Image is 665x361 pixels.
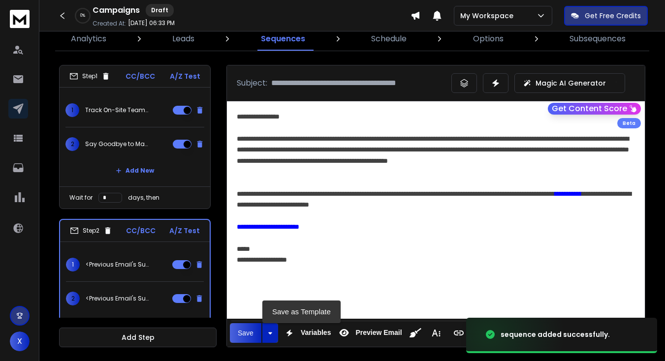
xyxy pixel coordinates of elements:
button: Add Step [59,328,217,347]
p: CC/BCC [126,71,155,81]
span: 1 [66,258,80,271]
img: logo [10,10,30,28]
button: Preview Email [335,323,404,343]
span: 2 [65,137,79,151]
a: Options [467,27,509,51]
div: Step 2 [70,226,112,235]
button: Clean HTML [406,323,425,343]
p: Analytics [71,33,106,45]
button: Magic AI Generator [514,73,625,93]
div: sequence added successfully. [501,330,610,339]
p: Say Goodbye to Manual Attendance [85,140,148,148]
p: Get Free Credits [585,11,641,21]
p: Wait for [69,194,93,202]
p: CC/BCC [126,226,156,236]
button: Insert Link (Ctrl+K) [449,323,468,343]
div: Beta [617,118,641,128]
div: Draft [146,4,174,17]
p: My Workspace [460,11,517,21]
span: 1 [65,103,79,117]
p: Magic AI Generator [536,78,606,88]
p: [DATE] 06:33 PM [128,19,175,27]
button: X [10,331,30,351]
p: days, then [128,194,159,202]
p: A/Z Test [170,71,200,81]
p: 0 % [80,13,85,19]
button: Variables [280,323,333,343]
p: <Previous Email's Subject> [86,295,149,302]
h1: Campaigns [93,4,140,16]
p: Leads [172,33,194,45]
button: More Text [427,323,445,343]
a: Analytics [65,27,112,51]
button: Save [230,323,261,343]
div: Step 1 [69,72,110,81]
span: Variables [299,329,333,337]
p: Subject: [237,77,267,89]
button: Get Content Score [548,103,641,115]
li: Step1CC/BCCA/Z Test1Track On-Site Teams Smarter2Say Goodbye to Manual AttendanceAdd NewWait forda... [59,65,211,209]
p: Track On-Site Teams Smarter [85,106,148,114]
p: Sequences [261,33,305,45]
p: <Previous Email's Subject> [86,261,149,269]
p: Options [473,33,504,45]
a: Subsequences [564,27,632,51]
a: Leads [166,27,200,51]
a: Save as Template [262,304,341,319]
button: Add New [108,161,162,180]
p: Created At: [93,20,126,28]
span: 2 [66,292,80,305]
p: A/Z Test [169,226,200,236]
p: Schedule [371,33,407,45]
p: Subsequences [570,33,626,45]
button: Add New [108,315,162,335]
span: Preview Email [353,329,404,337]
a: Schedule [365,27,412,51]
button: Get Free Credits [564,6,648,26]
a: Sequences [255,27,311,51]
